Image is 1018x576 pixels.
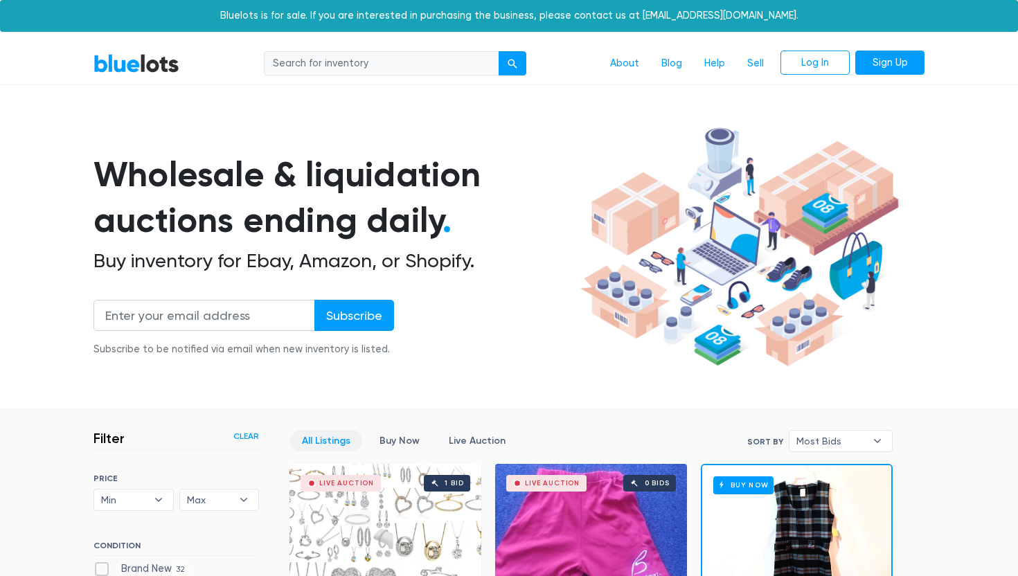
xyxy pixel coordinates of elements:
[264,51,499,76] input: Search for inventory
[796,431,866,451] span: Most Bids
[93,53,179,73] a: BlueLots
[93,342,394,357] div: Subscribe to be notified via email when new inventory is listed.
[693,51,736,77] a: Help
[525,480,580,487] div: Live Auction
[319,480,374,487] div: Live Auction
[780,51,850,75] a: Log In
[93,430,125,447] h3: Filter
[314,300,394,331] input: Subscribe
[229,489,258,510] b: ▾
[172,564,190,575] span: 32
[445,480,463,487] div: 1 bid
[736,51,775,77] a: Sell
[575,121,904,373] img: hero-ee84e7d0318cb26816c560f6b4441b76977f77a177738b4e94f68c95b2b83dbb.png
[144,489,173,510] b: ▾
[650,51,693,77] a: Blog
[93,474,259,483] h6: PRICE
[599,51,650,77] a: About
[93,541,259,556] h6: CONDITION
[713,476,774,494] h6: Buy Now
[863,431,892,451] b: ▾
[645,480,670,487] div: 0 bids
[93,300,315,331] input: Enter your email address
[443,199,452,241] span: .
[93,152,575,244] h1: Wholesale & liquidation auctions ending daily
[290,430,362,451] a: All Listings
[855,51,925,75] a: Sign Up
[368,430,431,451] a: Buy Now
[93,249,575,273] h2: Buy inventory for Ebay, Amazon, or Shopify.
[187,489,233,510] span: Max
[747,435,783,448] label: Sort By
[101,489,147,510] span: Min
[233,430,259,442] a: Clear
[437,430,517,451] a: Live Auction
